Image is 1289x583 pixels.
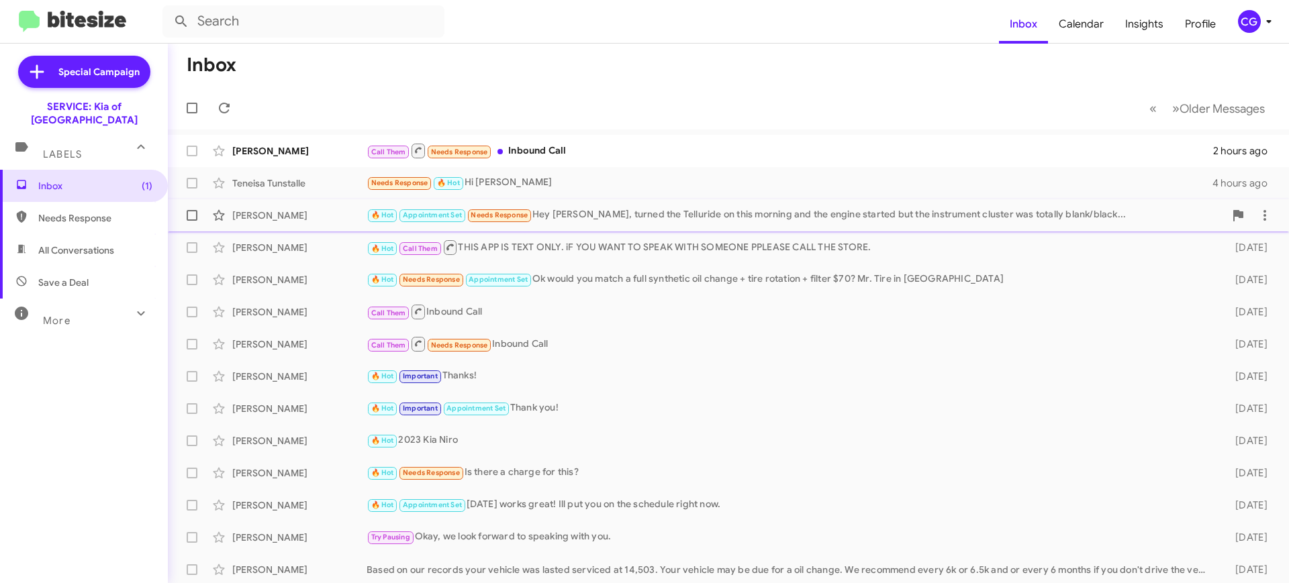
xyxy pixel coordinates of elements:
div: [DATE] [1214,466,1278,480]
div: [PERSON_NAME] [232,144,367,158]
div: [PERSON_NAME] [232,305,367,319]
span: Save a Deal [38,276,89,289]
div: Thanks! [367,368,1214,384]
a: Special Campaign [18,56,150,88]
button: Previous [1141,95,1165,122]
span: Appointment Set [469,275,528,284]
span: Needs Response [403,468,460,477]
div: [DATE] [1214,563,1278,576]
div: Inbound Call [367,303,1214,320]
span: 🔥 Hot [437,178,460,187]
span: Needs Response [403,275,460,284]
div: [DATE] [1214,434,1278,447]
span: Older Messages [1180,101,1265,116]
button: Next [1164,95,1273,122]
span: Inbox [38,179,152,193]
div: [DATE] [1214,370,1278,383]
span: Try Pausing [371,533,410,541]
div: 2023 Kia Niro [367,433,1214,448]
div: Thank you! [367,401,1214,416]
div: [PERSON_NAME] [232,498,367,512]
span: Needs Response [38,211,152,225]
a: Calendar [1048,5,1114,44]
div: [PERSON_NAME] [232,370,367,383]
div: Based on our records your vehicle was lasted serviced at 14,503. Your vehicle may be due for a oi... [367,563,1214,576]
span: Call Them [371,148,406,156]
div: Ok would you match a full synthetic oil change + tire rotation + filter $70? Mr. Tire in [GEOGRAP... [367,272,1214,287]
span: 🔥 Hot [371,211,394,219]
span: Important [403,404,438,413]
div: [DATE] [1214,305,1278,319]
a: Profile [1174,5,1227,44]
div: [DATE] [1214,498,1278,512]
div: [PERSON_NAME] [232,531,367,544]
span: Needs Response [431,148,488,156]
div: CG [1238,10,1261,33]
span: Important [403,372,438,380]
div: Okay, we look forward to speaking with you. [367,529,1214,545]
div: Is there a charge for this? [367,465,1214,480]
span: « [1149,100,1157,117]
span: 🔥 Hot [371,468,394,477]
span: Needs Response [431,341,488,350]
div: [PERSON_NAME] [232,466,367,480]
span: Call Them [371,341,406,350]
div: Hi [PERSON_NAME] [367,175,1212,191]
div: [PERSON_NAME] [232,209,367,222]
span: 🔥 Hot [371,436,394,445]
div: [DATE] [1214,241,1278,254]
div: THIS APP IS TEXT ONLY. iF YOU WANT TO SPEAK WITH SOMEONE PPLEASE CALL THE STORE. [367,239,1214,256]
h1: Inbox [187,54,236,76]
span: Needs Response [371,178,428,187]
div: Inbound Call [367,335,1214,352]
span: Call Them [371,309,406,317]
span: Appointment Set [403,211,462,219]
span: 🔥 Hot [371,275,394,284]
span: (1) [142,179,152,193]
span: Special Campaign [58,65,140,78]
span: More [43,315,70,327]
div: [DATE] [1214,273,1278,286]
span: Call Them [403,244,438,253]
div: [PERSON_NAME] [232,563,367,576]
div: 4 hours ago [1212,176,1278,190]
a: Inbox [999,5,1048,44]
span: Labels [43,148,82,160]
span: 🔥 Hot [371,404,394,413]
nav: Page navigation example [1142,95,1273,122]
div: [DATE] [1214,402,1278,415]
div: [DATE] [1214,531,1278,544]
div: 2 hours ago [1213,144,1278,158]
div: [PERSON_NAME] [232,337,367,351]
span: Appointment Set [446,404,506,413]
div: Teneisa Tunstalle [232,176,367,190]
div: [DATE] [1214,337,1278,351]
input: Search [162,5,444,38]
div: [PERSON_NAME] [232,434,367,447]
div: [PERSON_NAME] [232,273,367,286]
span: » [1172,100,1180,117]
span: Appointment Set [403,500,462,509]
div: [DATE] works great! Ill put you on the schedule right now. [367,497,1214,513]
div: Inbound Call [367,142,1213,159]
span: Needs Response [471,211,528,219]
div: Hey [PERSON_NAME], turned the Telluride on this morning and the engine started but the instrument... [367,207,1225,223]
button: CG [1227,10,1274,33]
span: 🔥 Hot [371,500,394,509]
span: All Conversations [38,244,114,257]
a: Insights [1114,5,1174,44]
span: 🔥 Hot [371,244,394,253]
span: 🔥 Hot [371,372,394,380]
div: [PERSON_NAME] [232,241,367,254]
div: [PERSON_NAME] [232,402,367,415]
